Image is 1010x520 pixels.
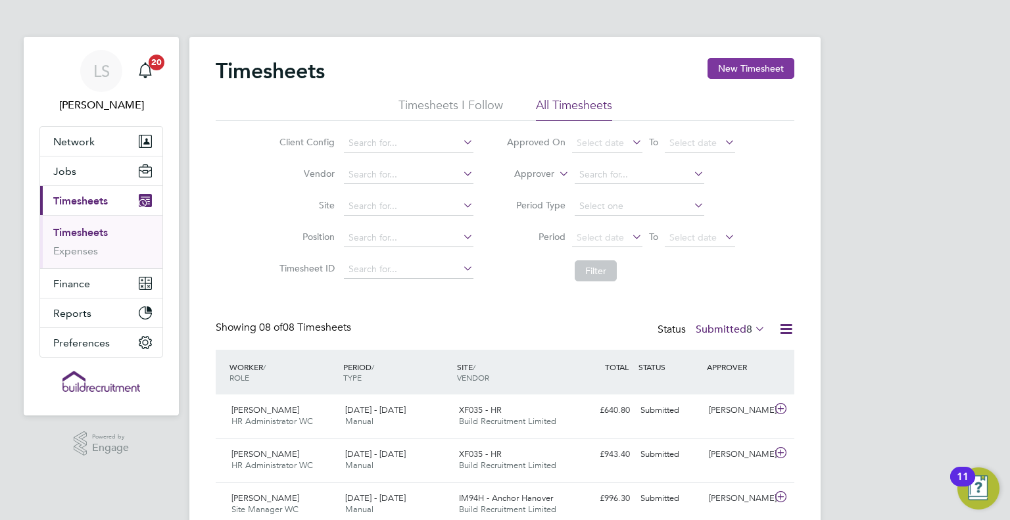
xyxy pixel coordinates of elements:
input: Search for... [344,166,473,184]
button: Timesheets [40,186,162,215]
button: New Timesheet [708,58,794,79]
label: Approved On [506,136,565,148]
span: Build Recruitment Limited [459,504,556,515]
span: [PERSON_NAME] [231,492,299,504]
span: HR Administrator WC [231,415,313,427]
input: Search for... [344,197,473,216]
span: ROLE [229,372,249,383]
span: Reports [53,307,91,319]
span: / [372,362,374,372]
span: Manual [345,415,373,427]
button: Filter [575,260,617,281]
span: Network [53,135,95,148]
label: Position [276,231,335,243]
div: Status [658,321,768,339]
span: Preferences [53,337,110,349]
span: Select date [577,137,624,149]
span: / [473,362,475,372]
span: Build Recruitment Limited [459,415,556,427]
span: Select date [669,231,717,243]
span: Engage [92,442,129,454]
div: £943.40 [567,444,635,465]
span: LS [93,62,110,80]
span: Timesheets [53,195,108,207]
div: £996.30 [567,488,635,509]
span: To [645,133,662,151]
a: Expenses [53,245,98,257]
div: SITE [454,355,567,389]
a: Timesheets [53,226,108,239]
span: 8 [746,323,752,336]
span: XF035 - HR [459,448,502,460]
span: [DATE] - [DATE] [345,492,406,504]
li: All Timesheets [536,97,612,121]
div: [PERSON_NAME] [704,488,772,509]
div: Submitted [635,488,704,509]
div: STATUS [635,355,704,379]
span: Jobs [53,165,76,177]
div: Showing [216,321,354,335]
span: Site Manager WC [231,504,299,515]
input: Search for... [344,134,473,153]
img: buildrec-logo-retina.png [62,371,140,392]
a: LS[PERSON_NAME] [39,50,163,113]
span: Manual [345,460,373,471]
input: Search for... [344,260,473,279]
span: IM94H - Anchor Hanover [459,492,553,504]
span: [DATE] - [DATE] [345,448,406,460]
label: Period [506,231,565,243]
div: Timesheets [40,215,162,268]
li: Timesheets I Follow [398,97,503,121]
span: Manual [345,504,373,515]
label: Vendor [276,168,335,179]
span: HR Administrator WC [231,460,313,471]
span: Select date [669,137,717,149]
nav: Main navigation [24,37,179,415]
label: Client Config [276,136,335,148]
div: WORKER [226,355,340,389]
span: TYPE [343,372,362,383]
div: Submitted [635,444,704,465]
label: Submitted [696,323,765,336]
span: [PERSON_NAME] [231,448,299,460]
span: VENDOR [457,372,489,383]
span: 08 of [259,321,283,334]
button: Network [40,127,162,156]
span: Finance [53,277,90,290]
label: Timesheet ID [276,262,335,274]
span: 20 [149,55,164,70]
span: Build Recruitment Limited [459,460,556,471]
label: Approver [495,168,554,181]
span: TOTAL [605,362,629,372]
h2: Timesheets [216,58,325,84]
a: Go to home page [39,371,163,392]
span: To [645,228,662,245]
button: Jobs [40,156,162,185]
button: Finance [40,269,162,298]
div: PERIOD [340,355,454,389]
span: Select date [577,231,624,243]
div: [PERSON_NAME] [704,444,772,465]
div: £640.80 [567,400,635,421]
label: Site [276,199,335,211]
span: / [263,362,266,372]
button: Preferences [40,328,162,357]
button: Open Resource Center, 11 new notifications [957,467,999,509]
a: 20 [132,50,158,92]
span: [PERSON_NAME] [231,404,299,415]
input: Select one [575,197,704,216]
span: Leah Seber [39,97,163,113]
label: Period Type [506,199,565,211]
div: [PERSON_NAME] [704,400,772,421]
span: XF035 - HR [459,404,502,415]
span: [DATE] - [DATE] [345,404,406,415]
span: Powered by [92,431,129,442]
div: 11 [957,477,969,494]
button: Reports [40,298,162,327]
div: Submitted [635,400,704,421]
span: 08 Timesheets [259,321,351,334]
a: Powered byEngage [74,431,130,456]
input: Search for... [344,229,473,247]
input: Search for... [575,166,704,184]
div: APPROVER [704,355,772,379]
